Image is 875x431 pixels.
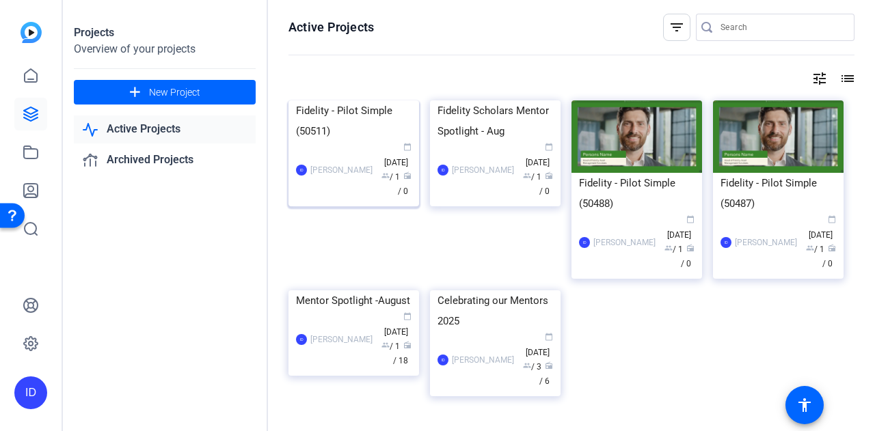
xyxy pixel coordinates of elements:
[721,173,836,214] div: Fidelity - Pilot Simple (50487)
[398,172,412,196] span: / 0
[437,290,553,331] div: Celebrating our Mentors 2025
[452,353,514,367] div: [PERSON_NAME]
[807,363,859,415] iframe: Drift Widget Chat Controller
[806,244,814,252] span: group
[21,22,42,43] img: blue-gradient.svg
[403,312,412,320] span: calendar_today
[822,245,836,268] span: / 0
[539,172,553,196] span: / 0
[296,290,412,311] div: Mentor Spotlight -August
[381,341,390,349] span: group
[828,215,836,223] span: calendar_today
[838,70,854,87] mat-icon: list
[310,163,373,177] div: [PERSON_NAME]
[393,342,412,365] span: / 18
[437,165,448,176] div: ID
[523,171,531,180] span: group
[126,84,144,101] mat-icon: add
[681,245,695,268] span: / 0
[74,80,256,105] button: New Project
[74,41,256,57] div: Overview of your projects
[437,354,448,365] div: ID
[437,100,553,141] div: Fidelity Scholars Mentor Spotlight - Aug
[579,173,695,214] div: Fidelity - Pilot Simple (50488)
[806,245,824,254] span: / 1
[296,334,307,345] div: ID
[539,362,553,386] span: / 6
[381,172,400,182] span: / 1
[721,237,731,248] div: ID
[296,100,412,141] div: Fidelity - Pilot Simple (50511)
[664,245,683,254] span: / 1
[686,244,695,252] span: radio
[74,25,256,41] div: Projects
[664,244,673,252] span: group
[74,146,256,174] a: Archived Projects
[384,313,412,337] span: [DATE]
[523,362,541,372] span: / 3
[403,143,412,151] span: calendar_today
[545,333,553,341] span: calendar_today
[545,361,553,370] span: radio
[721,19,844,36] input: Search
[545,171,553,180] span: radio
[579,237,590,248] div: ID
[288,19,374,36] h1: Active Projects
[593,236,656,249] div: [PERSON_NAME]
[14,376,47,409] div: ID
[686,215,695,223] span: calendar_today
[149,85,200,100] span: New Project
[381,342,400,351] span: / 1
[828,244,836,252] span: radio
[310,333,373,346] div: [PERSON_NAME]
[545,143,553,151] span: calendar_today
[403,341,412,349] span: radio
[811,70,828,87] mat-icon: tune
[669,19,685,36] mat-icon: filter_list
[523,172,541,182] span: / 1
[735,236,797,249] div: [PERSON_NAME]
[403,171,412,180] span: radio
[452,163,514,177] div: [PERSON_NAME]
[526,333,553,357] span: [DATE]
[74,115,256,143] a: Active Projects
[381,171,390,180] span: group
[523,361,531,370] span: group
[296,165,307,176] div: ID
[796,397,813,413] mat-icon: accessibility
